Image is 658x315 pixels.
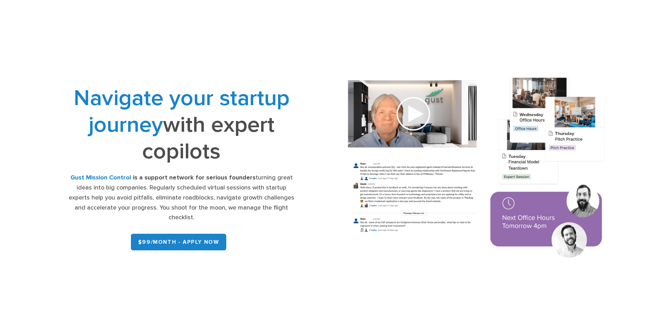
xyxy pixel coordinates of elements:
div: turning great ideas into big companies. Regularly scheduled virtual sessions with startup experts... [67,173,295,223]
strong: is a support network for serious founders [133,174,256,181]
a: $99/month - APPLY NOW [131,234,227,250]
span: Navigate your startup journey [74,85,289,138]
strong: Gust Mission Control [70,174,131,181]
img: Composition of calendar events, a video call presentation, and chat rooms [334,67,619,271]
h1: with expert copilots [67,85,295,165]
